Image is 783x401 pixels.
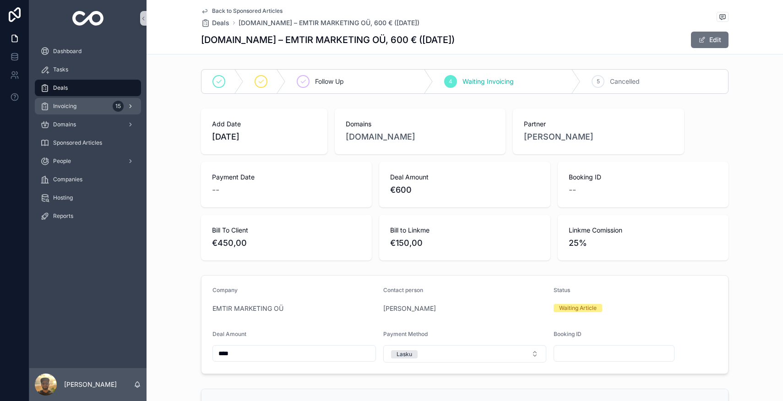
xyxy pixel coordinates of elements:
span: [DATE] [212,130,316,143]
span: Invoicing [53,103,76,110]
a: People [35,153,141,169]
a: Back to Sponsored Articles [201,7,283,15]
span: €450,00 [212,237,361,249]
span: Cancelled [610,77,640,86]
div: scrollable content [29,37,147,236]
img: App logo [72,11,104,26]
p: [PERSON_NAME] [64,380,117,389]
span: Status [554,287,570,293]
span: Bill To Client [212,226,361,235]
a: Companies [35,171,141,188]
a: Deals [35,80,141,96]
span: Contact person [383,287,423,293]
span: Partner [524,119,673,129]
span: Sponsored Articles [53,139,102,146]
a: [PERSON_NAME] [383,304,436,313]
button: Select Button [383,345,547,363]
a: Domains [35,116,141,133]
span: Domains [346,119,495,129]
span: Domains [53,121,76,128]
div: 15 [113,101,124,112]
button: Edit [691,32,729,48]
span: Tasks [53,66,68,73]
span: Companies [53,176,82,183]
span: 5 [597,78,600,85]
span: Dashboard [53,48,82,55]
span: Booking ID [569,173,718,182]
h1: [DOMAIN_NAME] – EMTIR MARKETING OÜ, 600 € ([DATE]) [201,33,455,46]
a: Tasks [35,61,141,78]
span: Booking ID [554,331,582,337]
span: Follow Up [315,77,344,86]
span: Company [212,287,238,293]
a: [DOMAIN_NAME] – EMTIR MARKETING OÜ, 600 € ([DATE]) [239,18,419,27]
span: Deals [212,18,229,27]
span: Reports [53,212,73,220]
span: Back to Sponsored Articles [212,7,283,15]
a: EMTIR MARKETING OÜ [212,304,283,313]
span: Bill to Linkme [390,226,539,235]
span: Waiting Invoicing [462,77,514,86]
span: Deal Amount [212,331,246,337]
span: 25% [569,237,718,249]
a: Invoicing15 [35,98,141,114]
span: 4 [449,78,452,85]
span: -- [212,184,219,196]
a: [PERSON_NAME] [524,130,593,143]
span: People [53,157,71,165]
span: Deals [53,84,68,92]
a: Sponsored Articles [35,135,141,151]
a: [DOMAIN_NAME] [346,130,415,143]
span: €150,00 [390,237,539,249]
span: Add Date [212,119,316,129]
span: Hosting [53,194,73,201]
div: Waiting Article [559,304,597,312]
span: Payment Method [383,331,428,337]
div: Lasku [397,350,412,358]
span: Payment Date [212,173,361,182]
a: Reports [35,208,141,224]
a: Hosting [35,190,141,206]
span: €600 [390,184,539,196]
span: -- [569,184,576,196]
a: Deals [201,18,229,27]
a: Dashboard [35,43,141,60]
span: Deal Amount [390,173,539,182]
span: Linkme Comission [569,226,718,235]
